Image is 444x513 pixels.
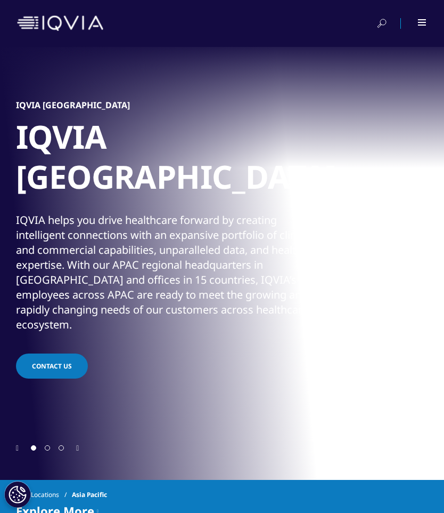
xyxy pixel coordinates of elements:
span: Contact us [32,362,72,371]
img: IQVIA Healthcare Information Technology and Pharma Clinical Research Company [17,15,103,31]
span: Asia Pacific [72,485,107,504]
a: Contact us [16,354,88,379]
div: Previous slide [16,443,19,453]
span: Go to slide 2 [45,445,50,451]
h1: IQVIA [GEOGRAPHIC_DATA] [16,117,415,203]
span: Go to slide 1 [31,445,36,451]
a: Locations [31,485,72,504]
h5: IQVIA [GEOGRAPHIC_DATA] [16,100,130,110]
div: IQVIA helps you drive healthcare forward by creating intelligent connections with an expansive po... [16,213,327,332]
div: Next slide [76,443,79,453]
div: 1 / 3 [16,37,428,443]
span: Go to slide 3 [59,445,64,451]
button: Cookies Settings [4,481,31,508]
